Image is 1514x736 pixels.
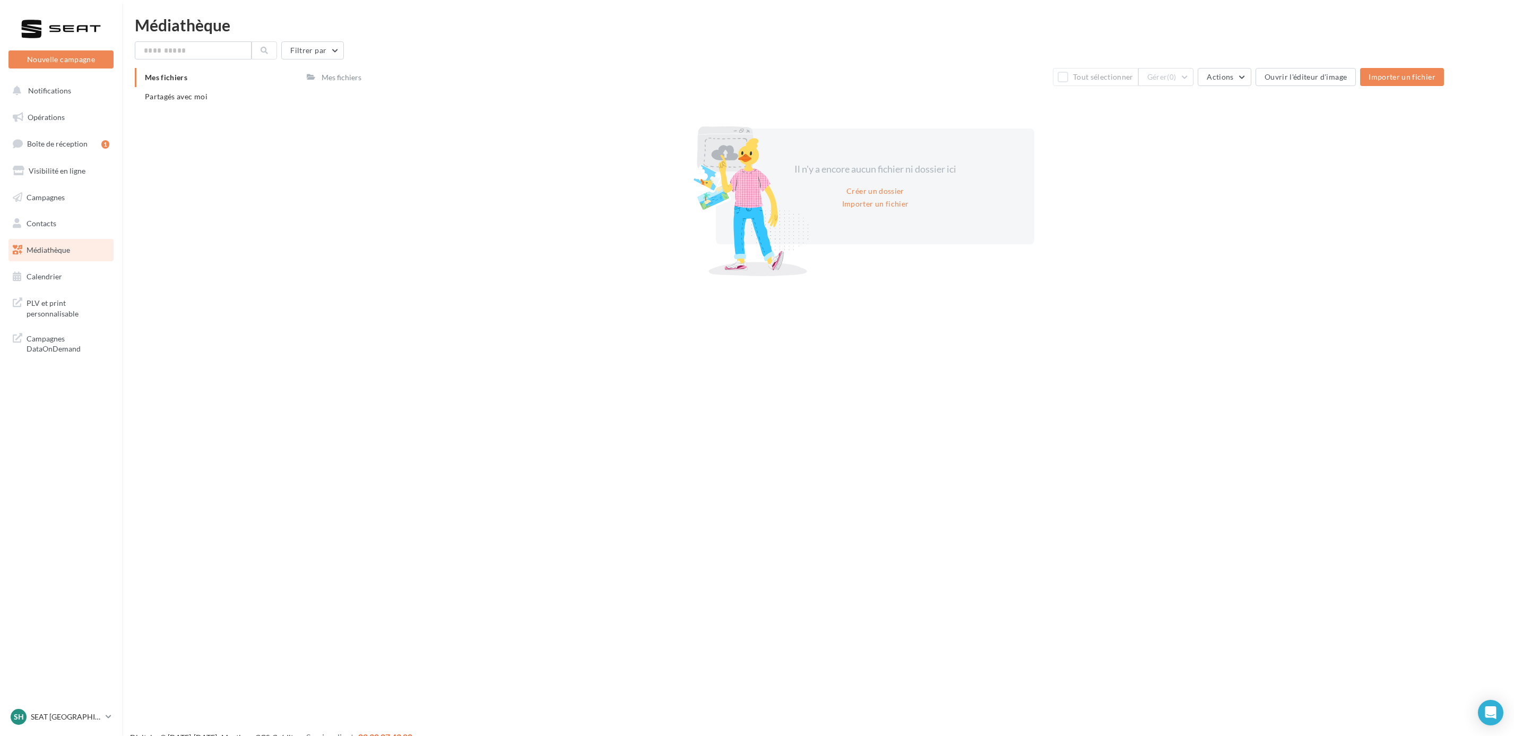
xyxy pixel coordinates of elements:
button: Créer un dossier [842,185,909,198]
a: Médiathèque [6,239,116,261]
span: Importer un fichier [1369,72,1435,81]
button: Ouvrir l'éditeur d'image [1256,68,1356,86]
button: Tout sélectionner [1053,68,1138,86]
span: (0) [1167,73,1176,81]
span: Visibilité en ligne [29,166,85,175]
span: Il n'y a encore aucun fichier ni dossier ici [794,163,956,175]
button: Importer un fichier [838,198,913,210]
span: Partagés avec moi [145,92,207,101]
span: Mes fichiers [145,73,187,82]
button: Filtrer par [281,41,344,59]
div: Médiathèque [135,17,1501,33]
span: PLV et print personnalisable [27,296,109,319]
span: Médiathèque [27,245,70,254]
a: Campagnes [6,186,116,209]
span: Opérations [28,113,65,122]
a: Boîte de réception1 [6,132,116,155]
button: Importer un fichier [1360,68,1444,86]
a: SH SEAT [GEOGRAPHIC_DATA] [8,707,114,727]
div: Mes fichiers [322,72,361,83]
span: SH [14,712,24,722]
span: Campagnes [27,192,65,201]
a: Contacts [6,212,116,235]
a: PLV et print personnalisable [6,292,116,323]
span: Campagnes DataOnDemand [27,331,109,354]
a: Opérations [6,106,116,129]
span: Boîte de réception [27,139,88,148]
button: Actions [1198,68,1251,86]
button: Gérer(0) [1138,68,1194,86]
span: Contacts [27,219,56,228]
div: Open Intercom Messenger [1478,700,1503,725]
span: Notifications [28,86,71,95]
div: 1 [101,140,109,149]
span: Calendrier [27,272,62,281]
a: Visibilité en ligne [6,160,116,182]
a: Campagnes DataOnDemand [6,327,116,358]
p: SEAT [GEOGRAPHIC_DATA] [31,712,101,722]
a: Calendrier [6,266,116,288]
button: Nouvelle campagne [8,50,114,69]
span: Actions [1207,72,1233,81]
button: Notifications [6,80,111,102]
